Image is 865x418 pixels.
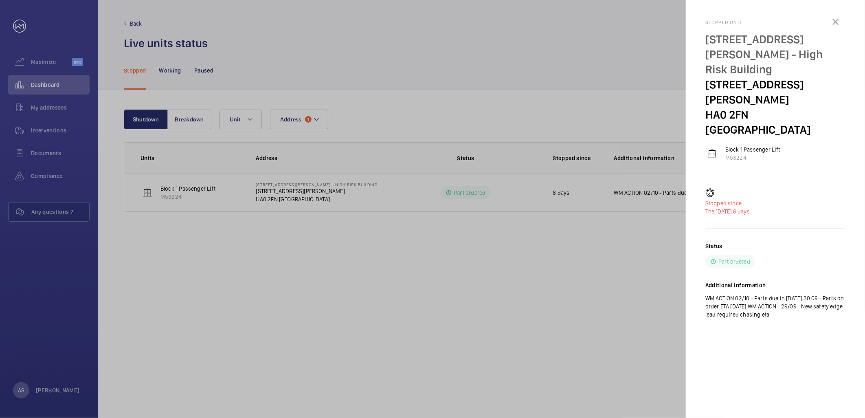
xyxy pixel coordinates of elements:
[705,199,845,207] p: Stopped since
[705,294,845,319] p: WM ACTION 02/10 - Parts due in [DATE] 30.09 - Parts on order ETA [DATE] WM ACTION - 29/09 - New s...
[705,281,845,289] h2: Additional information
[705,107,845,137] p: HA0 2FN [GEOGRAPHIC_DATA]
[725,145,780,154] p: Block 1 Passenger Lift
[705,207,845,216] p: 6 days
[707,149,717,158] img: elevator.svg
[705,242,722,250] h2: Status
[718,257,750,266] p: Part ordered
[705,20,845,25] h2: Stopped unit
[705,208,733,215] span: The [DATE],
[705,77,845,107] p: [STREET_ADDRESS][PERSON_NAME]
[725,154,780,162] p: M53224
[705,32,845,77] p: [STREET_ADDRESS][PERSON_NAME] - High Risk Building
